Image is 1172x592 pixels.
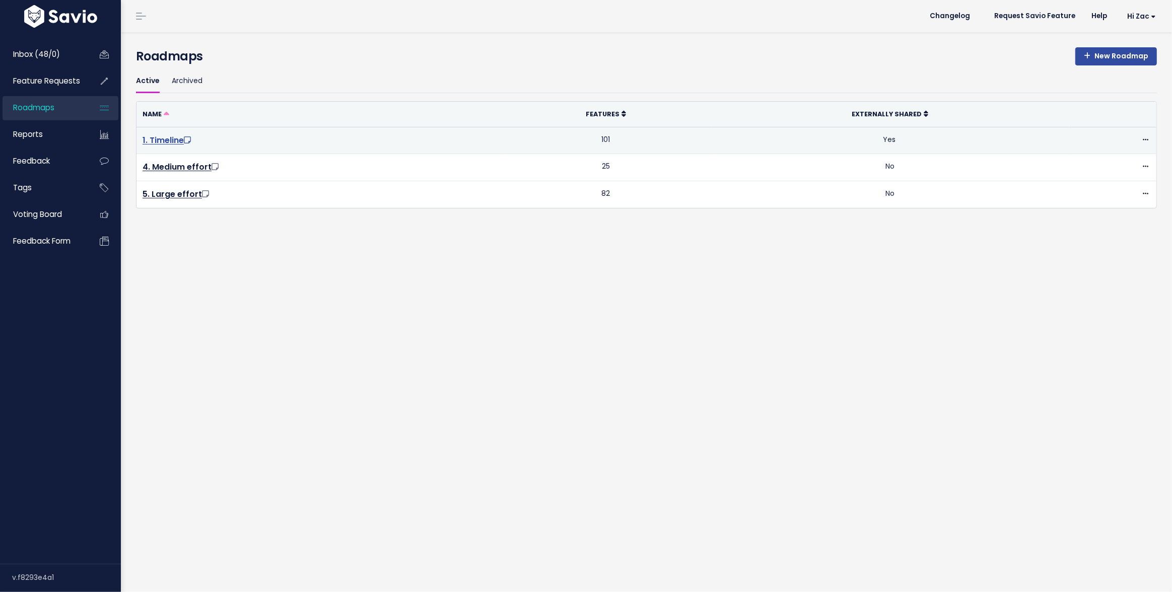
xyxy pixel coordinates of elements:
[136,69,160,93] a: Active
[22,5,100,28] img: logo-white.9d6f32f41409.svg
[500,181,712,208] td: 82
[1083,9,1115,24] a: Help
[3,69,84,93] a: Feature Requests
[1115,9,1164,24] a: Hi Zac
[12,564,121,590] div: v.f8293e4a1
[3,176,84,199] a: Tags
[586,109,626,119] a: Features
[143,110,162,118] span: Name
[13,182,32,193] span: Tags
[500,127,712,154] td: 101
[986,9,1083,24] a: Request Savio Feature
[3,123,84,146] a: Reports
[586,110,619,118] span: Features
[1075,47,1157,65] a: New Roadmap
[930,13,970,20] span: Changelog
[143,161,221,173] a: 4. Medium effort
[13,236,71,246] span: Feedback form
[3,43,84,66] a: Inbox (48/0)
[712,154,1069,181] td: No
[13,102,54,113] span: Roadmaps
[3,96,84,119] a: Roadmaps
[3,230,84,253] a: Feedback form
[172,69,202,93] a: Archived
[852,110,922,118] span: Externally Shared
[712,181,1069,208] td: No
[3,203,84,226] a: Voting Board
[13,76,80,86] span: Feature Requests
[143,134,193,146] a: 1. Timeline
[1127,13,1156,20] span: Hi Zac
[143,109,169,119] a: Name
[13,209,62,219] span: Voting Board
[143,188,211,200] a: 5. Large effort
[712,127,1069,154] td: Yes
[13,156,50,166] span: Feedback
[500,154,712,181] td: 25
[13,129,43,139] span: Reports
[3,150,84,173] a: Feedback
[852,109,929,119] a: Externally Shared
[136,47,1157,65] h4: Roadmaps
[13,49,60,59] span: Inbox (48/0)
